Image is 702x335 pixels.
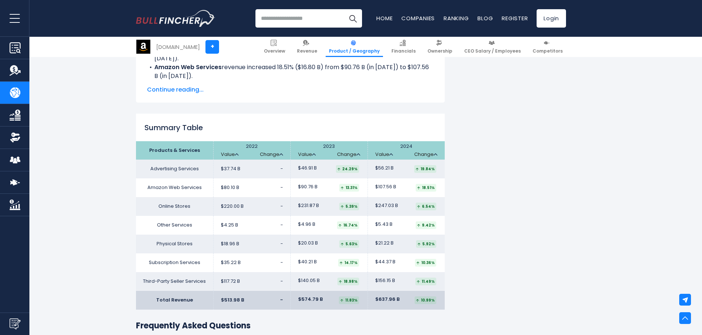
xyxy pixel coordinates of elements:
[414,152,437,158] a: Change
[375,184,396,190] span: $107.56 B
[221,152,239,158] a: Value
[294,37,320,57] a: Revenue
[424,37,456,57] a: Ownership
[336,165,359,173] div: 24.29%
[477,14,493,22] a: Blog
[416,221,436,229] div: 9.42%
[10,132,21,143] img: Ownership
[533,48,563,54] span: Competitors
[464,48,521,54] span: CEO Salary / Employees
[136,321,445,331] h3: Frequently Asked Questions
[136,253,213,272] td: Subscription Services
[298,278,320,284] span: $140.05 B
[537,9,566,28] a: Login
[156,43,200,51] div: [DOMAIN_NAME]
[414,165,436,173] div: 19.84%
[338,259,359,267] div: 14.17%
[415,278,436,285] div: 11.49%
[221,278,240,285] span: $117.72 B
[205,40,219,54] a: +
[298,152,316,158] a: Value
[529,37,566,57] a: Competitors
[221,166,240,172] span: $37.74 B
[221,260,241,266] span: $35.22 B
[136,160,213,178] td: Advertising Services
[375,278,395,284] span: $156.15 B
[375,165,394,171] span: $56.21 B
[280,240,283,247] span: -
[264,48,285,54] span: Overview
[280,259,283,266] span: -
[415,259,436,267] div: 10.36%
[290,141,368,160] th: 2023
[339,184,359,192] div: 13.31%
[136,178,213,197] td: Amazon Web Services
[339,240,359,248] div: 5.63%
[401,14,435,22] a: Companies
[415,296,436,304] div: 10.99%
[416,184,436,192] div: 18.51%
[221,185,239,191] span: $80.10 B
[221,222,238,228] span: $4.25 B
[136,40,150,54] img: AMZN logo
[260,152,283,158] a: Change
[221,241,239,247] span: $18.96 B
[376,14,393,22] a: Home
[136,10,215,27] img: Bullfincher logo
[329,48,380,54] span: Product / Geography
[136,10,215,27] a: Go to homepage
[416,240,436,248] div: 5.92%
[154,63,222,71] b: Amazon Web Services
[391,48,416,54] span: Financials
[339,296,359,304] div: 11.83%
[136,235,213,253] td: Physical Stores
[344,9,362,28] button: Search
[298,221,315,228] span: $4.96 B
[502,14,528,22] a: Register
[297,48,317,54] span: Revenue
[280,296,283,303] span: -
[136,122,445,133] h2: Summary Table
[280,165,283,172] span: -
[221,203,244,210] span: $220.00 B
[136,216,213,235] td: Other Services
[461,37,524,57] a: CEO Salary / Employees
[147,85,434,94] span: Continue reading...
[298,184,318,190] span: $90.76 B
[280,278,283,285] span: -
[261,37,289,57] a: Overview
[298,240,318,246] span: $20.03 B
[326,37,383,57] a: Product / Geography
[136,291,213,310] td: Total Revenue
[337,152,360,158] a: Change
[280,221,283,228] span: -
[337,221,359,229] div: 16.74%
[298,259,317,265] span: $40.21 B
[136,141,213,160] th: Products & Services
[375,296,400,303] span: $637.96 B
[213,141,290,160] th: 2022
[427,48,452,54] span: Ownership
[375,259,395,265] span: $44.37 B
[388,37,419,57] a: Financials
[136,272,213,291] td: Third-Party Seller Services
[136,197,213,216] td: Online Stores
[368,141,445,160] th: 2024
[416,203,436,210] div: 6.54%
[444,14,469,22] a: Ranking
[339,203,359,210] div: 5.39%
[337,278,359,285] div: 18.98%
[375,152,393,158] a: Value
[375,240,394,246] span: $21.22 B
[221,297,244,303] span: $513.98 B
[375,221,393,228] span: $5.43 B
[298,203,319,209] span: $231.87 B
[375,203,398,209] span: $247.03 B
[298,296,323,303] span: $574.79 B
[280,184,283,191] span: -
[298,165,317,171] span: $46.91 B
[147,63,434,81] li: revenue increased 18.51% ($16.80 B) from $90.76 B (in [DATE]) to $107.56 B (in [DATE]).
[280,203,283,210] span: -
